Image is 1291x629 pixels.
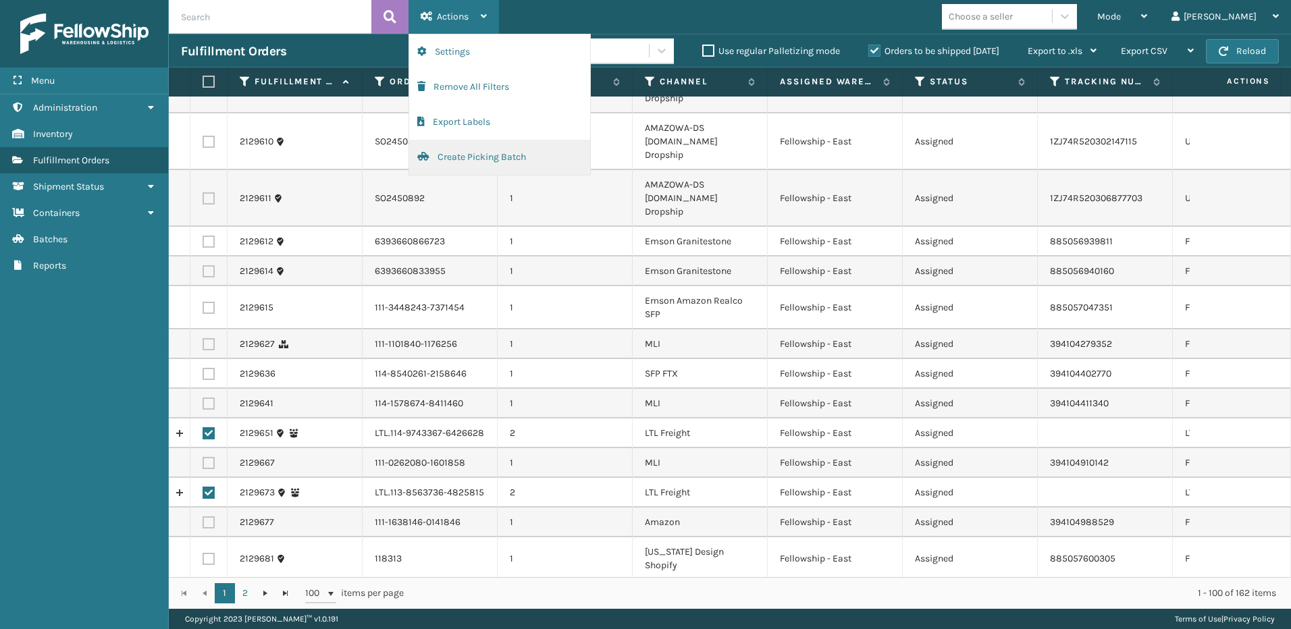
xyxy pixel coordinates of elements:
h3: Fulfillment Orders [181,43,286,59]
td: 1 [498,537,633,580]
a: 1ZJ74R520302147115 [1050,136,1137,147]
span: Actions [437,11,469,22]
span: Go to the last page [280,588,291,599]
td: LTL Freight [633,418,768,448]
td: AMAZOWA-DS [DOMAIN_NAME] Dropship [633,113,768,170]
td: 1 [498,359,633,389]
button: Export Labels [409,105,590,140]
td: SO2450892 [363,170,498,227]
td: Fellowship - East [768,389,903,418]
td: Fellowship - East [768,329,903,359]
a: 885056940160 [1050,265,1114,277]
td: Assigned [903,227,1038,256]
div: | [1175,609,1275,629]
td: MLI [633,329,768,359]
a: 2129612 [240,235,273,248]
td: Assigned [903,359,1038,389]
label: Fulfillment Order Id [255,76,336,88]
td: MLI [633,389,768,418]
td: Emson Granitestone [633,227,768,256]
a: 2129651 [240,427,273,440]
td: Assigned [903,170,1038,227]
td: 118313 [363,537,498,580]
a: 1 [215,583,235,603]
td: Assigned [903,537,1038,580]
td: 1 [498,256,633,286]
a: 2 [235,583,255,603]
td: 111-0262080-1601858 [363,448,498,478]
td: SFP FTX [633,359,768,389]
td: Fellowship - East [768,537,903,580]
td: Fellowship - East [768,256,903,286]
td: 1 [498,508,633,537]
td: Fellowship - East [768,359,903,389]
a: 394104910142 [1050,457,1109,468]
td: Assigned [903,508,1038,537]
td: 6393660866723 [363,227,498,256]
td: Assigned [903,286,1038,329]
td: Fellowship - East [768,418,903,448]
a: Go to the next page [255,583,275,603]
td: Assigned [903,256,1038,286]
span: items per page [305,583,404,603]
td: 1 [498,170,633,227]
td: Amazon [633,508,768,537]
td: 111-1101840-1176256 [363,329,498,359]
span: Shipment Status [33,181,104,192]
a: 2129677 [240,516,274,529]
td: Fellowship - East [768,478,903,508]
span: Reports [33,260,66,271]
a: 2129614 [240,265,273,278]
td: 1 [498,389,633,418]
a: 885056939811 [1050,236,1113,247]
a: 2129610 [240,135,273,148]
td: 2 [498,478,633,508]
a: 2129627 [240,337,275,351]
a: 394104411340 [1050,398,1109,409]
span: Administration [33,102,97,113]
td: Assigned [903,329,1038,359]
span: Actions [1184,70,1278,92]
td: 1 [498,227,633,256]
td: Emson Granitestone [633,256,768,286]
td: Assigned [903,389,1038,418]
a: Privacy Policy [1223,614,1275,624]
a: 2129615 [240,301,273,314]
span: Export to .xls [1028,45,1082,57]
a: 2129681 [240,552,274,566]
label: Channel [660,76,741,88]
label: Status [930,76,1011,88]
p: Copyright 2023 [PERSON_NAME]™ v 1.0.191 [185,609,338,629]
td: Assigned [903,448,1038,478]
td: 1 [498,448,633,478]
a: 394104279352 [1050,338,1112,350]
td: Assigned [903,113,1038,170]
div: Choose a seller [949,9,1013,24]
a: 885057600305 [1050,553,1115,564]
td: 114-1578674-8411460 [363,389,498,418]
div: 1 - 100 of 162 items [423,586,1276,600]
span: Mode [1097,11,1121,22]
td: Assigned [903,418,1038,448]
td: Fellowship - East [768,508,903,537]
a: 2129611 [240,192,271,205]
td: Fellowship - East [768,113,903,170]
span: Batches [33,234,68,245]
a: Terms of Use [1175,614,1221,624]
td: 111-1638146-0141846 [363,508,498,537]
button: Reload [1206,39,1279,63]
td: SO2450892 [363,113,498,170]
span: Menu [31,75,55,86]
label: Orders to be shipped [DATE] [868,45,999,57]
label: Tracking Number [1065,76,1147,88]
span: Fulfillment Orders [33,155,109,166]
span: Export CSV [1121,45,1167,57]
button: Settings [409,34,590,70]
td: Fellowship - East [768,286,903,329]
span: Go to the next page [260,588,271,599]
a: 885057047351 [1050,302,1113,313]
label: Order Number [390,76,471,88]
td: 114-8540261-2158646 [363,359,498,389]
td: Emson Amazon Realco SFP [633,286,768,329]
a: 1ZJ74R520306877703 [1050,192,1142,204]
